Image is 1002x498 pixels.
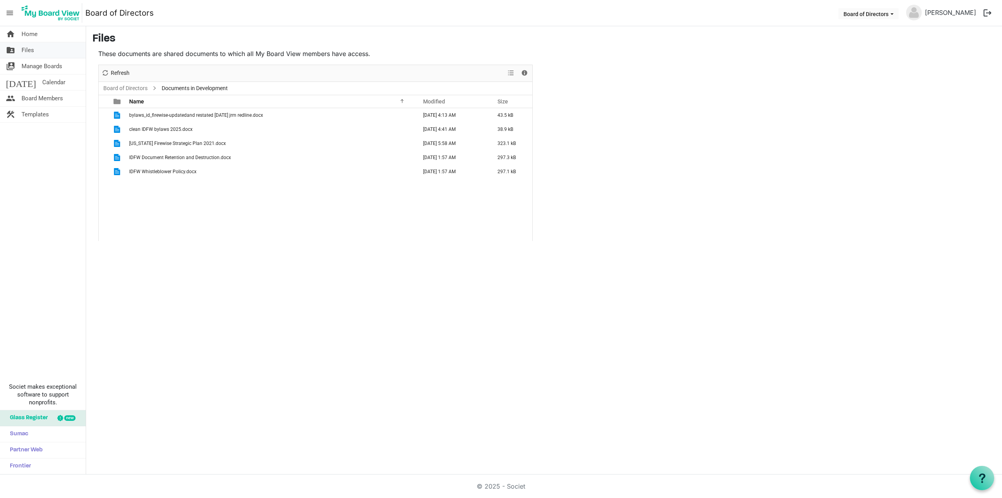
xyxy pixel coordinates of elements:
p: These documents are shared documents to which all My Board View members have access. [98,49,533,58]
span: Modified [423,98,445,105]
span: Manage Boards [22,58,62,74]
td: 297.1 kB is template cell column header Size [489,165,532,179]
button: Refresh [100,68,131,78]
span: Files [22,42,34,58]
span: folder_shared [6,42,15,58]
td: is template cell column header type [109,122,127,136]
div: new [64,415,76,421]
button: Details [519,68,530,78]
td: is template cell column header type [109,165,127,179]
button: View dropdownbutton [506,68,515,78]
td: checkbox [99,165,109,179]
span: Board Members [22,91,63,106]
span: [DATE] [6,74,36,90]
h3: Files [92,33,996,46]
span: Refresh [110,68,130,78]
td: is template cell column header type [109,136,127,150]
span: Frontier [6,458,31,474]
span: Documents in Development [160,83,229,93]
td: July 01, 2024 5:58 AM column header Modified [415,136,489,150]
td: January 07, 2025 4:41 AM column header Modified [415,122,489,136]
td: 38.9 kB is template cell column header Size [489,122,532,136]
img: My Board View Logo [19,3,82,23]
span: Size [497,98,508,105]
button: logout [979,5,996,21]
span: bylaws_id_firewise-updatedand restated [DATE] jrm redline.docx [129,112,263,118]
span: Calendar [42,74,65,90]
td: Idaho Firewise Strategic Plan 2021.docx is template cell column header Name [127,136,415,150]
td: checkbox [99,150,109,165]
button: Board of Directors dropdownbutton [838,8,899,19]
span: people [6,91,15,106]
td: is template cell column header type [109,108,127,122]
td: checkbox [99,122,109,136]
span: Societ makes exceptional software to support nonprofits. [4,383,82,406]
a: My Board View Logo [19,3,85,23]
a: Board of Directors [102,83,149,93]
span: IDFW Document Retention and Destruction.docx [129,155,231,160]
span: switch_account [6,58,15,74]
a: [PERSON_NAME] [922,5,979,20]
div: Details [518,65,531,81]
a: Board of Directors [85,5,154,21]
td: checkbox [99,136,109,150]
td: January 07, 2025 4:13 AM column header Modified [415,108,489,122]
span: Sumac [6,426,28,442]
td: 297.3 kB is template cell column header Size [489,150,532,165]
span: Name [129,98,144,105]
td: bylaws_id_firewise-updatedand restated November2024 jrm redline.docx is template cell column head... [127,108,415,122]
td: checkbox [99,108,109,122]
td: IDFW Document Retention and Destruction.docx is template cell column header Name [127,150,415,165]
span: [US_STATE] Firewise Strategic Plan 2021.docx [129,141,226,146]
span: Glass Register [6,410,48,426]
a: © 2025 - Societ [477,482,525,490]
span: menu [2,5,17,20]
td: clean IDFW bylaws 2025.docx is template cell column header Name [127,122,415,136]
div: View [505,65,518,81]
span: clean IDFW bylaws 2025.docx [129,127,193,132]
span: Templates [22,107,49,122]
td: IDFW Whistleblower Policy.docx is template cell column header Name [127,165,415,179]
td: 43.5 kB is template cell column header Size [489,108,532,122]
td: 323.1 kB is template cell column header Size [489,136,532,150]
img: no-profile-picture.svg [906,5,922,20]
span: Partner Web [6,442,43,458]
span: Home [22,26,38,42]
span: home [6,26,15,42]
span: IDFW Whistleblower Policy.docx [129,169,196,174]
div: Refresh [99,65,132,81]
td: May 12, 2025 1:57 AM column header Modified [415,165,489,179]
td: May 12, 2025 1:57 AM column header Modified [415,150,489,165]
td: is template cell column header type [109,150,127,165]
span: construction [6,107,15,122]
